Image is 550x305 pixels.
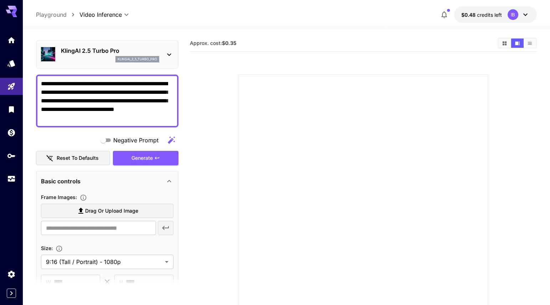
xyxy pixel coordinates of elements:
[461,11,502,19] div: $0.48414
[85,207,138,215] span: Drag or upload image
[118,57,157,62] p: klingai_2_5_turbo_pro
[190,40,237,46] span: Approx. cost:
[41,44,173,65] div: KlingAI 2.5 Turbo Proklingai_2_5_turbo_pro
[222,40,237,46] b: $0.35
[7,128,16,137] div: Wallet
[131,154,153,163] span: Generate
[498,39,511,48] button: Show media in grid view
[46,258,162,266] span: 9:16 (Tall / Portrait) - 1080p
[61,46,159,55] p: KlingAI 2.5 Turbo Pro
[41,204,173,218] label: Drag or upload image
[7,36,16,45] div: Home
[477,12,502,18] span: credits left
[7,105,16,114] div: Library
[36,10,79,19] nav: breadcrumb
[41,194,77,200] span: Frame Images :
[461,12,477,18] span: $0.48
[113,136,159,144] span: Negative Prompt
[7,289,16,298] button: Expand sidebar
[41,173,173,190] div: Basic controls
[41,245,53,251] span: Size :
[36,10,67,19] a: Playground
[508,9,518,20] div: IB
[524,39,536,48] button: Show media in list view
[7,82,16,91] div: Playground
[53,245,66,252] button: Adjust the dimensions of the generated image by specifying its width and height in pixels, or sel...
[36,151,110,166] button: Reset to defaults
[79,10,122,19] span: Video Inference
[7,174,16,183] div: Usage
[498,38,537,49] div: Show media in grid viewShow media in video viewShow media in list view
[7,59,16,68] div: Models
[77,194,90,201] button: Upload frame images.
[113,151,178,166] button: Generate
[454,6,537,23] button: $0.48414IB
[41,177,81,185] p: Basic controls
[511,39,524,48] button: Show media in video view
[7,270,16,279] div: Settings
[7,151,16,160] div: API Keys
